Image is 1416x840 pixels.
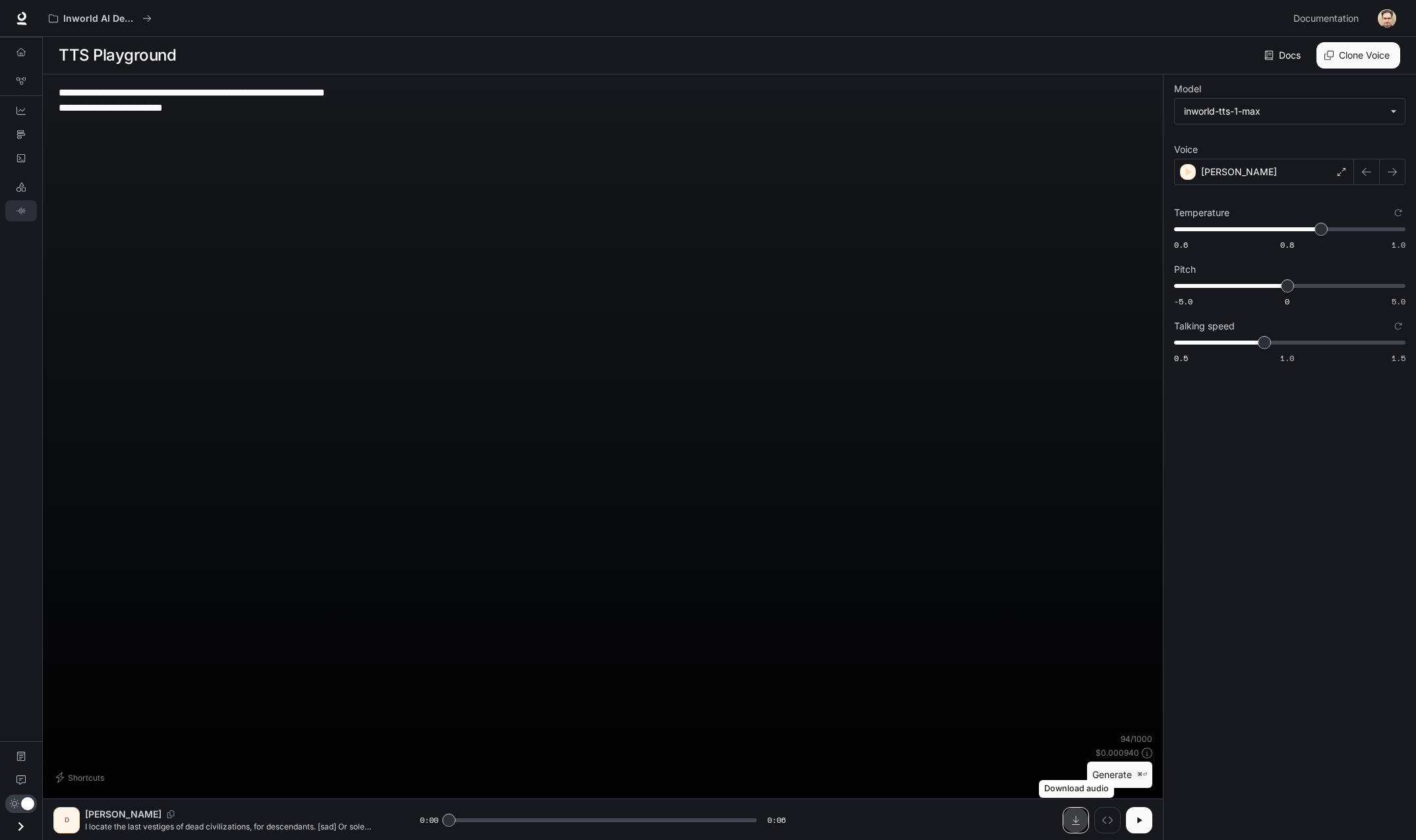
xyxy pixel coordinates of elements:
a: Graph Registry [5,70,37,92]
button: Clone Voice [1316,42,1400,69]
a: Dashboards [5,100,37,121]
a: Logs [5,148,37,169]
p: [PERSON_NAME] [1201,165,1277,179]
div: inworld-tts-1-max [1184,105,1384,118]
span: Dark mode toggle [21,796,34,810]
span: -5.0 [1174,296,1193,307]
div: inworld-tts-1-max [1175,99,1405,124]
img: User avatar [1378,9,1396,28]
button: Generate⌘⏎ [1087,762,1152,789]
p: Inworld AI Demos [63,13,137,24]
span: 5.0 [1392,296,1405,307]
a: LLM Playground [5,177,37,198]
button: Open drawer [6,813,36,840]
div: Download audio [1039,780,1114,798]
a: Overview [5,42,37,63]
span: 1.0 [1280,352,1294,364]
a: Documentation [5,746,37,767]
div: D [56,810,77,831]
button: Download audio [1063,807,1089,833]
span: 0:00 [420,814,438,827]
span: Documentation [1293,11,1359,27]
h1: TTS Playground [59,42,176,69]
p: 94 / 1000 [1121,733,1152,744]
a: Traces [5,124,37,145]
span: 0.5 [1174,352,1188,364]
p: $ 0.000940 [1096,747,1139,758]
p: Voice [1174,145,1198,154]
p: I locate the last vestiges of dead civilizations, for descendants. [sad] Or sole survivors. [85,821,388,832]
button: Reset to default [1391,319,1405,333]
button: All workspaces [43,5,158,32]
a: TTS Playground [5,200,37,221]
a: Documentation [1288,5,1369,32]
span: 1.5 [1392,352,1405,364]
p: Pitch [1174,265,1196,274]
button: Reset to default [1391,206,1405,220]
span: 0.6 [1174,239,1188,250]
span: 0 [1285,296,1289,307]
button: User avatar [1374,5,1400,32]
span: 1.0 [1392,239,1405,250]
span: 0.8 [1280,239,1294,250]
button: Inspect [1094,807,1121,833]
p: [PERSON_NAME] [85,808,162,821]
a: Docs [1262,42,1306,69]
p: Temperature [1174,208,1229,217]
p: Model [1174,84,1201,94]
p: Talking speed [1174,322,1235,331]
p: ⌘⏎ [1137,771,1147,779]
button: Copy Voice ID [162,810,180,818]
span: 0:06 [767,814,786,827]
button: Shortcuts [53,767,109,788]
a: Feedback [5,770,37,791]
